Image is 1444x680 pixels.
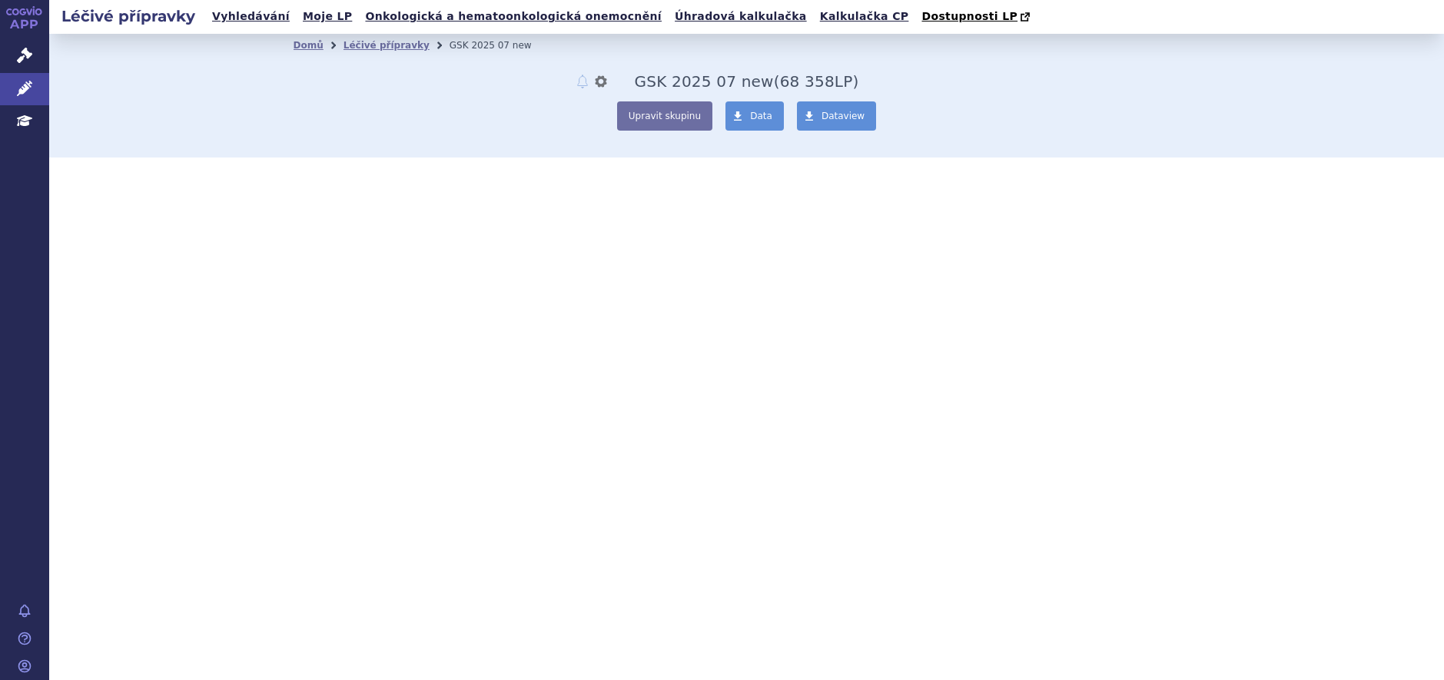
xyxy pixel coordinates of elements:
[725,101,784,131] a: Data
[670,6,812,27] a: Úhradová kalkulačka
[575,72,590,91] button: notifikace
[635,72,774,91] span: GSK 2025 07 new
[207,6,294,27] a: Vyhledávání
[360,6,666,27] a: Onkologická a hematoonkologická onemocnění
[593,72,609,91] button: nastavení
[797,101,876,131] a: Dataview
[921,10,1017,22] span: Dostupnosti LP
[774,72,859,91] span: ( LP)
[917,6,1037,28] a: Dostupnosti LP
[617,101,712,131] button: Upravit skupinu
[815,6,914,27] a: Kalkulačka CP
[780,72,835,91] span: 68 358
[750,111,772,121] span: Data
[344,40,430,51] a: Léčivé přípravky
[298,6,357,27] a: Moje LP
[822,111,865,121] span: Dataview
[49,5,207,27] h2: Léčivé přípravky
[294,40,324,51] a: Domů
[450,34,552,57] li: GSK 2025 07 new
